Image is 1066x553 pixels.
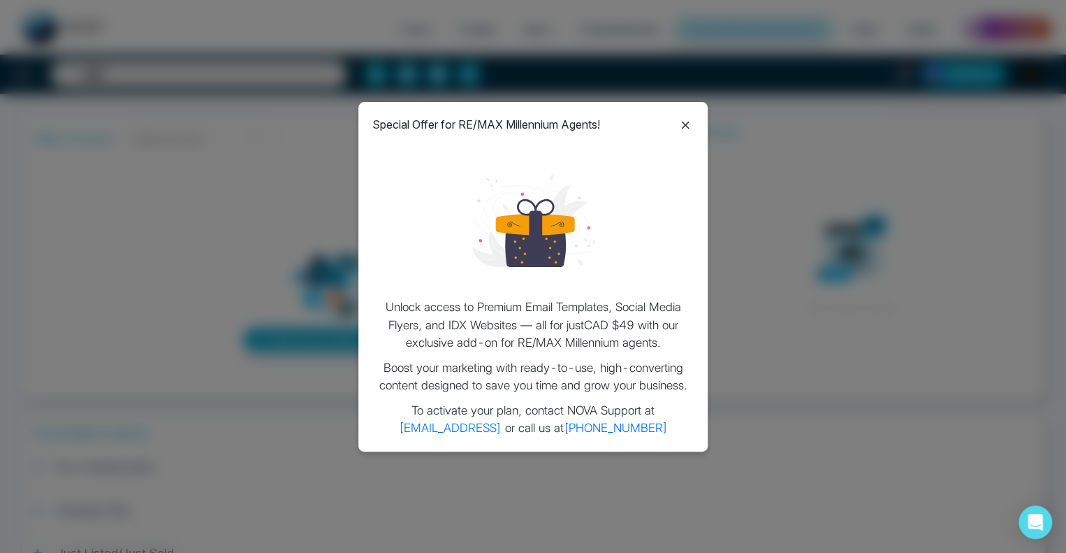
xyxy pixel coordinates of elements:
[1018,505,1052,539] div: Open Intercom Messenger
[472,159,594,281] img: loading
[372,359,694,395] p: Boost your marketing with ready-to-use, high-converting content designed to save you time and gro...
[372,299,694,352] p: Unlock access to Premium Email Templates, Social Media Flyers, and IDX Websites — all for just CA...
[399,421,502,435] a: [EMAIL_ADDRESS]
[564,421,668,435] a: [PHONE_NUMBER]
[372,116,600,133] p: Special Offer for RE/MAX Millennium Agents!
[372,402,694,438] p: To activate your plan, contact NOVA Support at or call us at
